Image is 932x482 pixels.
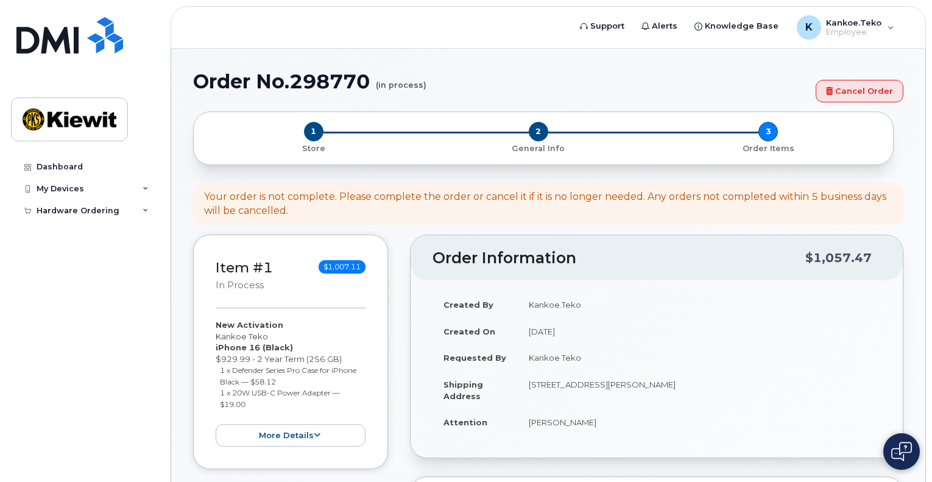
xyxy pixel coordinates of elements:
[304,122,323,141] span: 1
[443,327,495,336] strong: Created On
[220,388,340,409] small: 1 x 20W USB-C Power Adapter — $19.00
[805,246,872,269] div: $1,057.47
[518,344,881,371] td: Kankoe Teko
[428,143,648,154] p: General Info
[443,417,487,427] strong: Attention
[518,409,881,436] td: [PERSON_NAME]
[518,371,881,409] td: [STREET_ADDRESS][PERSON_NAME]
[319,260,365,274] span: $1,007.11
[216,320,283,330] strong: New Activation
[891,442,912,461] img: Open chat
[816,80,903,102] a: Cancel Order
[529,122,548,141] span: 2
[193,71,810,92] h1: Order No.298770
[423,141,653,154] a: 2 General Info
[203,141,423,154] a: 1 Store
[204,190,892,218] div: Your order is not complete. Please complete the order or cancel it if it is no longer needed. Any...
[216,319,365,447] div: Kankoe Teko $929.99 - 2 Year Term (256 GB)
[443,380,483,401] strong: Shipping Address
[443,353,506,363] strong: Requested By
[208,143,418,154] p: Store
[216,342,293,352] strong: iPhone 16 (Black)
[518,291,881,318] td: Kankoe.Teko
[518,318,881,345] td: [DATE]
[443,300,493,310] strong: Created By
[432,250,805,267] h2: Order Information
[216,424,365,447] button: more details
[216,259,273,276] a: Item #1
[220,366,356,386] small: 1 x Defender Series Pro Case for iPhone Black — $58.12
[216,280,264,291] small: in process
[376,71,426,90] small: (in process)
